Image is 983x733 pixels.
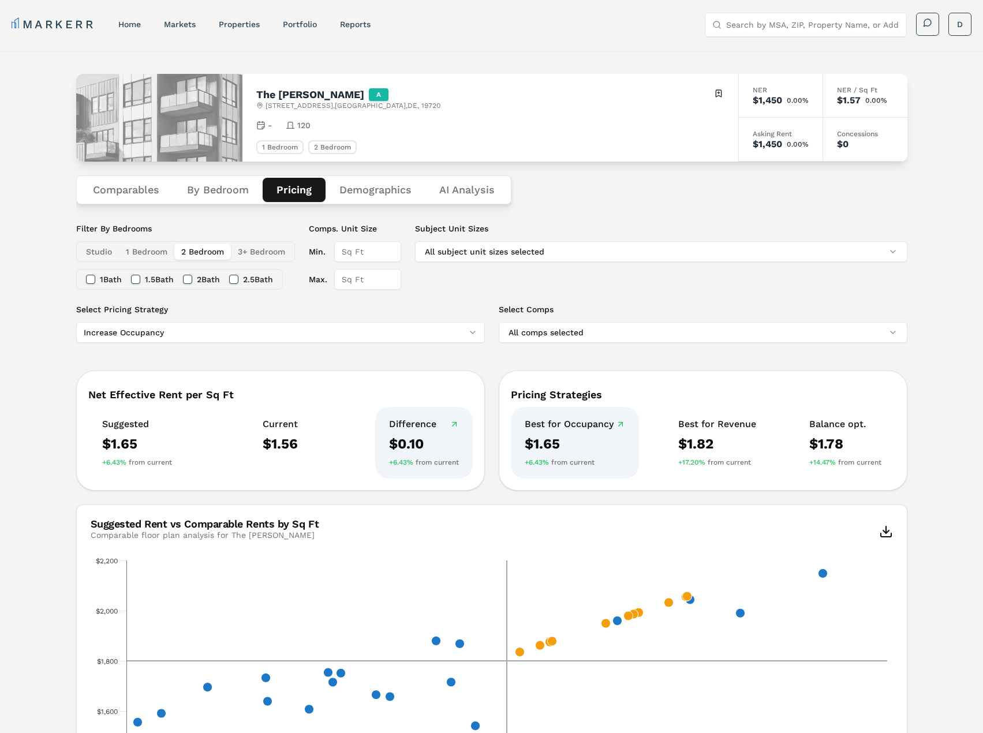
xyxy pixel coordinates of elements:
span: - [268,119,272,131]
button: 1 Bedroom [119,244,174,260]
div: from current [809,458,881,467]
div: 2 Bedroom [308,140,357,154]
button: AI Analysis [425,178,509,202]
div: from current [389,458,459,467]
div: Asking Rent [753,130,809,137]
div: $0 [837,140,849,149]
span: 120 [297,119,311,131]
div: Current [263,418,298,430]
div: Concessions [837,130,894,137]
path: x, 1080, 1,545. Comps. [470,721,480,731]
button: D [948,13,971,36]
div: $0.10 [389,435,459,453]
label: 1 Bath [100,275,122,283]
label: 1.5 Bath [145,275,174,283]
label: Comps. Unit Size [309,223,401,234]
div: Suggested Rent vs Comparable Rents by Sq Ft [91,519,319,529]
path: x, 1196, 1,979.38. The Garrison. [623,611,633,620]
text: $1,800 [97,657,118,665]
div: NER [753,87,809,94]
path: x, 1056, 1,870. Comps. [455,639,464,648]
div: NER / Sq Ft [837,87,894,94]
path: x, 1109, 1,835.4. The Garrison. [515,648,524,657]
path: x, 1125, 1,861.88. The Garrison. [535,641,544,650]
path: x, 850, 1,695. Comps. [203,683,212,692]
input: Search by MSA, ZIP, Property Name, or Address [726,13,899,36]
input: Sq Ft [334,241,401,262]
button: Pricing [263,178,326,202]
path: x, 1050, 1,875. Comps. [431,636,440,645]
path: x, 900, 1,735. Comps. [261,673,270,682]
path: x, 1238, 2,035. Comps. [685,595,694,604]
a: markets [164,20,196,29]
h2: The [PERSON_NAME] [256,89,364,100]
path: x, 996, 1,660. Comps. [385,692,394,701]
span: +6.43% [102,458,126,467]
div: Difference [389,418,459,430]
div: $1.78 [809,435,881,453]
path: x, 1200, 1,986. The Garrison. [629,609,638,619]
g: The Garrison, scatter plot 2 of 2 with 12 points. [515,592,692,656]
div: $1.65 [525,435,625,453]
path: x, 1180, 1,965. Comps. [612,616,622,625]
label: Max. [309,269,327,290]
a: Portfolio [283,20,317,29]
label: Min. [309,241,327,262]
div: Comparable floor plan analysis for The [PERSON_NAME] [91,529,319,541]
button: All comps selected [499,322,907,343]
span: +14.47% [809,458,836,467]
div: $1.82 [678,435,756,453]
label: Select Pricing Strategy [76,304,485,315]
a: MARKERR [12,16,95,32]
a: home [118,20,141,29]
div: $1,450 [753,140,782,149]
span: 0.00% [787,97,809,104]
label: 2.5 Bath [243,275,273,283]
path: x, 1290, 1,982.5. Comps. [735,608,745,618]
button: 3+ Bedroom [231,244,292,260]
span: +6.43% [525,458,549,467]
div: from current [678,458,756,467]
div: $1.57 [837,96,861,105]
path: x, 1135, 1,878.43. The Garrison. [547,637,556,646]
div: Pricing Strategies [511,390,895,400]
div: Best for Occupancy [525,418,625,430]
label: Subject Unit Sizes [415,223,907,234]
path: x, 1228, 2,032.34. The Garrison. [664,598,673,607]
text: $1,600 [97,708,118,716]
div: $1,450 [753,96,782,105]
input: Sq Ft [334,269,401,290]
text: $2,200 [96,557,118,565]
path: x, 800, 1,559. Comps. [133,717,142,727]
path: x, 830, 1,600. Comps. [156,709,166,718]
span: +17.20% [678,458,705,467]
path: x, 1050, 1,715. Comps. [446,678,455,687]
button: Demographics [326,178,425,202]
path: x, 1243, 2,057.17. The Garrison. [682,592,692,601]
div: 1 Bedroom [256,140,304,154]
span: [STREET_ADDRESS] , [GEOGRAPHIC_DATA] , DE , 19720 [266,101,440,110]
label: 2 Bath [197,275,220,283]
div: $1.65 [102,435,172,453]
a: properties [219,20,260,29]
path: x, 967, 1,756.67. Comps. [336,668,345,678]
div: Balance opt. [809,418,881,430]
button: By Bedroom [173,178,263,202]
path: x, 935, 1,600. Comps. [304,705,313,714]
path: x, 1133, 1,875.12. The Garrison. [545,637,554,646]
div: $1.56 [263,435,298,453]
text: $2,000 [96,607,118,615]
a: reports [340,20,371,29]
button: Comparables [79,178,173,202]
span: +6.43% [389,458,413,467]
button: 2 Bedroom [174,244,231,260]
div: Suggested [102,418,172,430]
div: Best for Revenue [678,418,756,430]
path: x, 1242, 2,055.51. The Garrison. [681,592,690,601]
label: Select Comps [499,304,907,315]
label: Filter By Bedrooms [76,223,295,234]
path: x, 900, 1,633.33. Comps. [263,697,272,706]
path: x, 1000, 1,659.43. Comps. [371,690,380,700]
path: x, 1204, 1,992.62. The Garrison. [634,608,643,617]
path: x, 1348, 2,155. Comps. [818,569,827,578]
